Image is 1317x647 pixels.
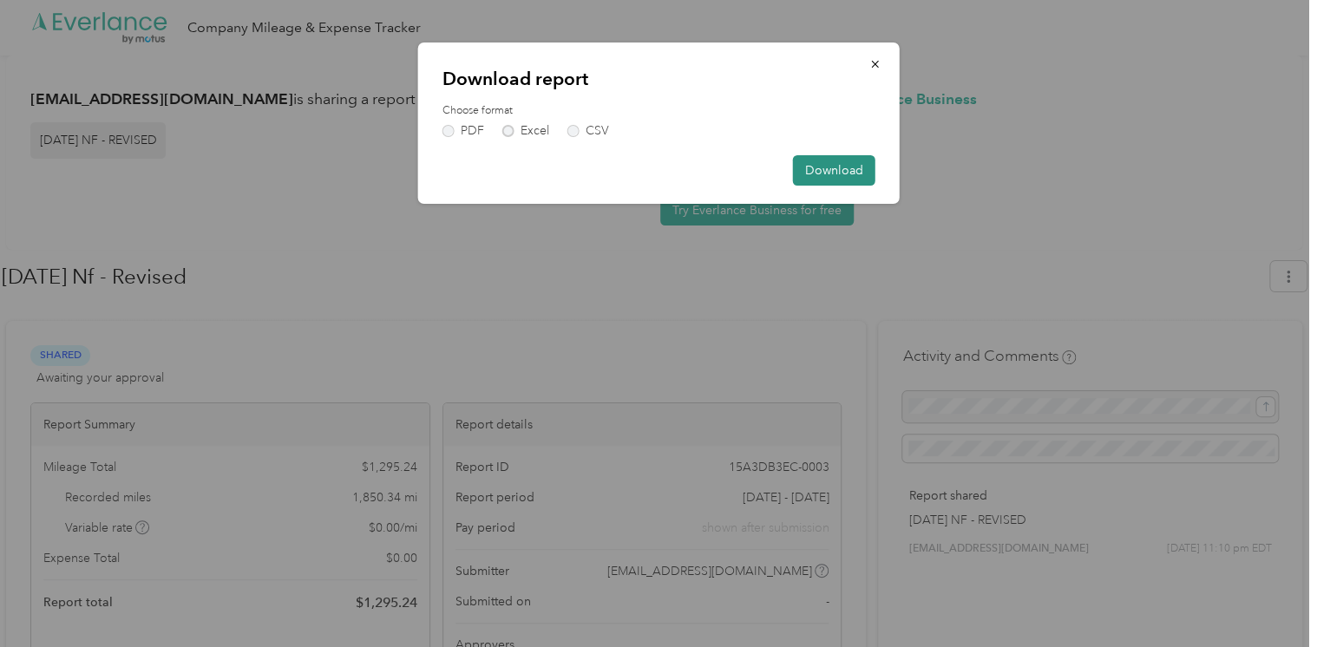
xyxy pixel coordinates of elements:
[442,67,875,91] p: Download report
[442,103,875,119] label: Choose format
[793,155,875,186] button: Download
[502,125,549,137] label: Excel
[442,125,484,137] label: PDF
[567,125,609,137] label: CSV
